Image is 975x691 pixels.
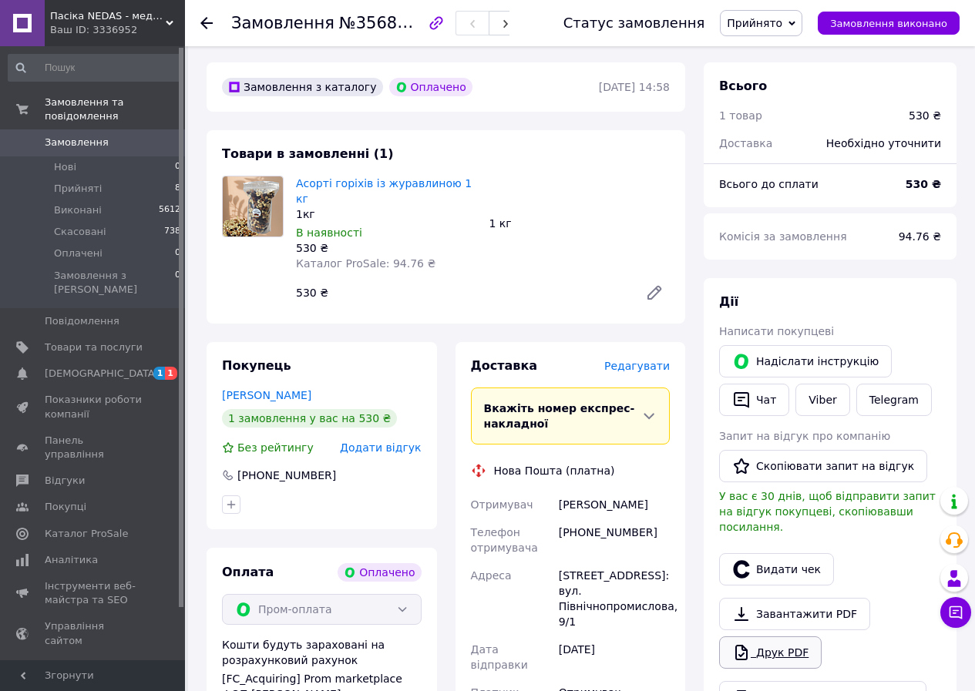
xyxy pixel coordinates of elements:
span: Всього [719,79,767,93]
a: Друк PDF [719,636,822,669]
span: Додати відгук [340,441,421,454]
a: [PERSON_NAME] [222,389,311,401]
span: Покупці [45,500,86,514]
input: Пошук [8,54,182,82]
span: Без рейтингу [237,441,314,454]
button: Видати чек [719,553,834,585]
span: У вас є 30 днів, щоб відправити запит на відгук покупцеві, скопіювавши посилання. [719,490,936,533]
button: Чат з покупцем [940,597,971,628]
span: Доставка [471,358,538,373]
span: Дії [719,294,738,309]
div: Повернутися назад [200,15,213,31]
button: Замовлення виконано [818,12,960,35]
span: 738 [164,225,180,239]
a: Редагувати [639,277,670,308]
div: Замовлення з каталогу [222,78,383,96]
span: Вкажіть номер експрес-накладної [484,402,635,430]
span: 94.76 ₴ [899,230,941,243]
div: [PHONE_NUMBER] [556,518,673,562]
div: 1кг [296,206,477,222]
span: Скасовані [54,225,106,239]
span: Замовлення виконано [830,18,947,29]
span: Управління сайтом [45,619,143,647]
span: Оплачені [54,247,103,260]
div: [PHONE_NUMBER] [236,468,338,483]
span: 8 [175,182,180,196]
span: Каталог ProSale: 94.76 ₴ [296,257,435,270]
span: Отримувач [471,498,533,511]
button: Чат [719,384,789,416]
div: 1 кг [483,213,677,234]
span: Замовлення [45,136,109,149]
span: Інструменти веб-майстра та SEO [45,579,143,607]
span: Панель управління [45,434,143,461]
a: Асорті горіхів із журавлиною 1 кг [296,177,472,205]
span: Прийняті [54,182,102,196]
b: 530 ₴ [906,178,941,190]
span: В наявності [296,226,362,239]
span: Відгуки [45,474,85,488]
span: Телефон отримувача [471,526,538,554]
span: Виконані [54,203,102,217]
span: Прийнято [727,17,782,29]
span: Каталог ProSale [45,527,128,541]
span: Оплата [222,565,274,579]
span: [DEMOGRAPHIC_DATA] [45,367,159,381]
img: Асорті горіхів із журавлиною 1 кг [223,176,283,236]
span: 1 [165,367,177,380]
div: 1 замовлення у вас на 530 ₴ [222,409,397,428]
div: Ваш ID: 3336952 [50,23,185,37]
span: Замовлення та повідомлення [45,96,185,123]
div: Нова Пошта (платна) [490,463,619,478]
span: Товари в замовленні (1) [222,146,394,161]
a: Завантажити PDF [719,598,870,630]
span: 0 [175,160,180,174]
span: №356889652 [339,13,449,32]
button: Скопіювати запит на відгук [719,450,927,482]
span: 1 товар [719,109,762,122]
div: Статус замовлення [563,15,705,31]
span: Товари та послуги [45,340,143,354]
div: Оплачено [389,78,472,96]
button: Надіслати інструкцію [719,345,892,377]
span: Написати покупцеві [719,325,834,337]
span: 0 [175,247,180,260]
a: Viber [795,384,849,416]
time: [DATE] 14:58 [599,81,670,93]
div: [PERSON_NAME] [556,491,673,518]
span: Показники роботи компанії [45,393,143,421]
span: 5612 [159,203,180,217]
div: [DATE] [556,636,673,679]
span: 0 [175,269,180,297]
span: Запит на відгук про компанію [719,430,890,442]
span: Комісія за замовлення [719,230,847,243]
div: 530 ₴ [296,240,477,256]
div: 530 ₴ [909,108,941,123]
div: Оплачено [338,563,421,582]
span: Нові [54,160,76,174]
span: Пасіка NEDAS - медові десерти та воскові свічки в подарункових наборах [50,9,166,23]
span: Всього до сплати [719,178,819,190]
span: Доставка [719,137,772,149]
span: Редагувати [604,360,670,372]
span: Замовлення з [PERSON_NAME] [54,269,175,297]
a: Telegram [856,384,932,416]
span: Аналітика [45,553,98,567]
span: Адреса [471,569,512,582]
span: Покупець [222,358,291,373]
span: 1 [153,367,166,380]
div: [STREET_ADDRESS]: вул. Північнопромислова, 9/1 [556,562,673,636]
span: Повідомлення [45,314,119,328]
span: Замовлення [231,14,335,32]
div: Необхідно уточнити [817,126,950,160]
span: Дата відправки [471,643,528,671]
div: 530 ₴ [290,282,633,304]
